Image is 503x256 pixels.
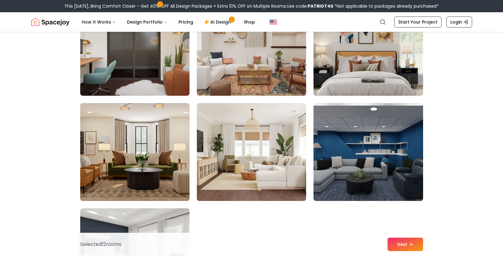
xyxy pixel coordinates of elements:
[31,16,69,28] img: Spacejoy Logo
[388,238,423,251] button: Next
[394,17,441,28] a: Start Your Project
[80,241,122,248] p: Selected 12 room s
[270,18,277,26] img: United States
[122,16,172,28] button: Design Portfolio
[64,3,439,9] div: This [DATE], Bring Comfort Closer – Get 40% OFF All Design Packages + Extra 10% OFF on Multiple R...
[77,16,260,28] nav: Main
[446,17,472,28] a: Login
[199,16,238,28] a: AI Design
[80,103,190,201] img: Room room-97
[174,16,198,28] a: Pricing
[313,103,423,201] img: Room room-99
[287,3,333,9] span: Use code:
[333,3,439,9] span: *Not applicable to packages already purchased*
[194,101,309,203] img: Room room-98
[31,16,69,28] a: Spacejoy
[239,16,260,28] a: Shop
[308,3,333,9] b: PATRIOT40
[77,16,121,28] button: How It Works
[31,12,472,32] nav: Global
